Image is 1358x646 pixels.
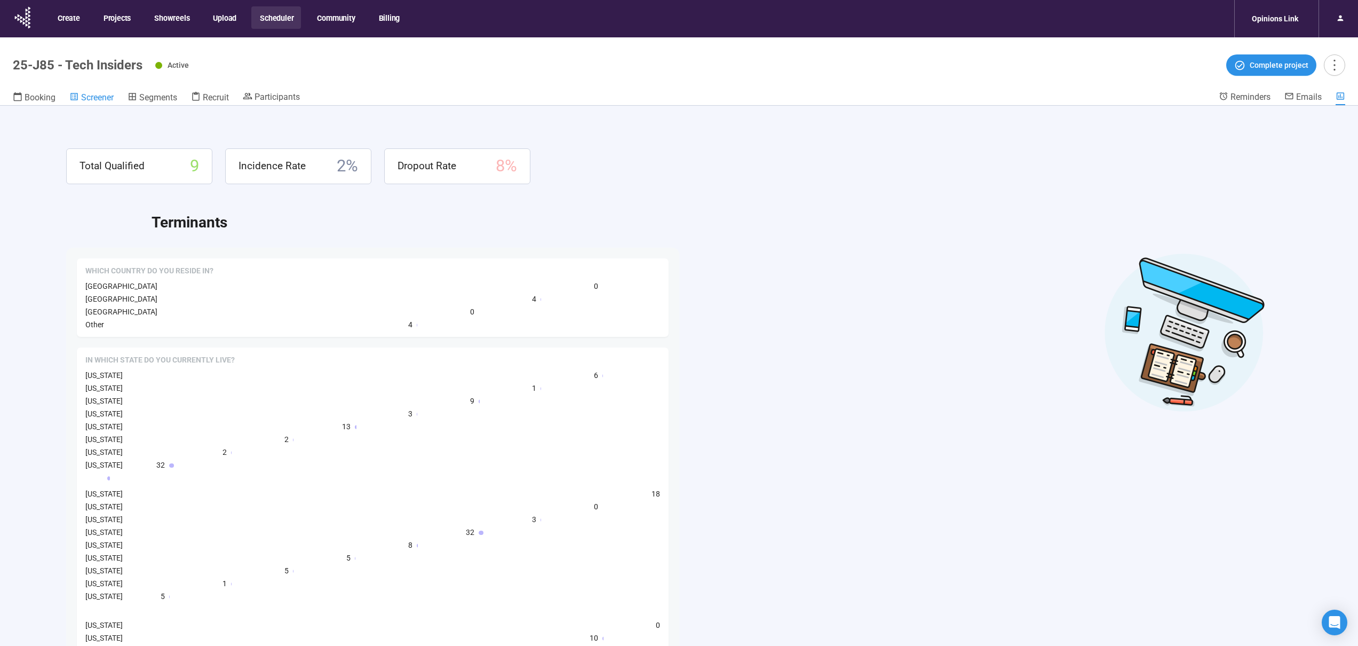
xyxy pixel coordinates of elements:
[1324,54,1345,76] button: more
[85,355,235,366] span: In which state do you currently live?
[466,526,474,538] span: 32
[656,619,660,631] span: 0
[1104,252,1265,413] img: Desktop work notes
[308,6,362,29] button: Community
[85,566,123,575] span: [US_STATE]
[85,295,157,303] span: [GEOGRAPHIC_DATA]
[85,308,157,316] span: [GEOGRAPHIC_DATA]
[204,6,244,29] button: Upload
[1226,54,1316,76] button: Complete project
[128,91,177,105] a: Segments
[13,91,55,105] a: Booking
[85,282,157,290] span: [GEOGRAPHIC_DATA]
[80,158,145,174] span: Total Qualified
[346,552,351,564] span: 5
[85,502,123,511] span: [US_STATE]
[139,92,177,103] span: Segments
[85,422,123,431] span: [US_STATE]
[496,153,517,179] span: 8 %
[85,554,123,562] span: [US_STATE]
[1230,92,1270,102] span: Reminders
[398,158,456,174] span: Dropout Rate
[594,280,598,292] span: 0
[85,448,123,456] span: [US_STATE]
[594,369,598,381] span: 6
[203,92,229,103] span: Recruit
[85,409,123,418] span: [US_STATE]
[1219,91,1270,104] a: Reminders
[81,92,114,103] span: Screener
[49,6,88,29] button: Create
[284,434,289,445] span: 2
[85,541,123,549] span: [US_STATE]
[85,320,104,329] span: Other
[652,488,660,500] span: 18
[1296,92,1322,102] span: Emails
[191,91,229,105] a: Recruit
[408,539,412,551] span: 8
[1284,91,1322,104] a: Emails
[85,384,123,392] span: [US_STATE]
[69,91,114,105] a: Screener
[1327,58,1341,72] span: more
[408,319,412,330] span: 4
[13,58,142,73] h1: 25-J85 - Tech Insiders
[594,501,598,513] span: 0
[85,579,123,588] span: [US_STATE]
[1250,59,1308,71] span: Complete project
[255,92,300,102] span: Participants
[85,266,213,277] span: Which country do you reside in?
[146,6,197,29] button: Showreels
[156,459,165,471] span: 32
[470,395,474,407] span: 9
[370,6,408,29] button: Billing
[239,158,306,174] span: Incidence Rate
[251,6,301,29] button: Scheduler
[25,92,55,103] span: Booking
[85,515,123,524] span: [US_STATE]
[337,153,358,179] span: 2 %
[243,91,300,104] a: Participants
[85,621,123,629] span: [US_STATE]
[223,578,227,589] span: 1
[532,293,536,305] span: 4
[152,211,1292,234] h2: Terminants
[532,382,536,394] span: 1
[223,446,227,458] span: 2
[85,435,123,444] span: [US_STATE]
[168,61,189,69] span: Active
[85,634,123,642] span: [US_STATE]
[1322,610,1347,635] div: Open Intercom Messenger
[342,421,351,432] span: 13
[590,632,598,644] span: 10
[470,306,474,318] span: 0
[95,6,138,29] button: Projects
[85,461,123,469] span: [US_STATE]
[85,397,123,405] span: [US_STATE]
[532,514,536,525] span: 3
[190,153,199,179] span: 9
[161,590,165,602] span: 5
[85,592,123,601] span: [US_STATE]
[85,528,123,537] span: [US_STATE]
[284,565,289,577] span: 5
[1245,9,1305,29] div: Opinions Link
[408,408,412,420] span: 3
[85,490,123,498] span: [US_STATE]
[85,371,123,380] span: [US_STATE]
